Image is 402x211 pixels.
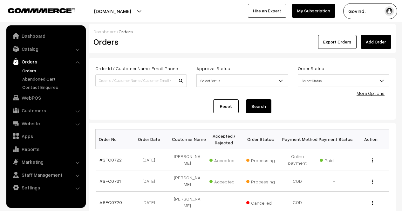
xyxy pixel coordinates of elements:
a: Staff Management [8,169,84,181]
label: Order Id / Customer Name, Email, Phone [95,65,178,72]
img: Menu [372,158,373,162]
a: #SFC0720 [99,200,122,205]
a: More Options [357,90,385,96]
a: Dashboard [8,30,84,42]
td: [PERSON_NAME] [169,170,206,192]
a: COMMMERCE [8,6,64,14]
a: #SFC0722 [99,157,122,162]
a: Website [8,118,84,129]
a: Marketing [8,156,84,168]
th: Order No [96,129,133,149]
span: Processing [246,177,278,185]
span: Processing [246,155,278,164]
th: Action [352,129,389,149]
input: Order Id / Customer Name / Customer Email / Customer Phone [95,74,187,87]
a: Customers [8,105,84,116]
button: [DOMAIN_NAME] [72,3,153,19]
img: Menu [372,180,373,184]
a: Dashboard [93,29,117,34]
a: WebPOS [8,92,84,103]
a: Hire an Expert [248,4,286,18]
td: [DATE] [132,149,169,170]
button: Search [246,99,271,113]
img: Menu [372,201,373,205]
td: [PERSON_NAME] [169,149,206,170]
span: Cancelled [246,198,278,206]
span: Select Status [298,75,389,86]
h2: Orders [93,37,186,47]
span: Accepted [209,177,241,185]
a: Apps [8,130,84,142]
label: Order Status [298,65,324,72]
th: Order Status [242,129,279,149]
button: Govind . [343,3,397,19]
a: Orders [21,67,84,74]
a: Catalog [8,43,84,55]
span: Select Status [298,74,389,87]
td: Online payment [279,149,316,170]
th: Payment Status [316,129,353,149]
label: Approval Status [196,65,230,72]
th: Order Date [132,129,169,149]
td: [DATE] [132,170,169,192]
span: Paid [320,155,351,164]
img: COMMMERCE [8,8,75,13]
span: Orders [119,29,133,34]
span: Accepted [209,155,241,164]
a: My Subscription [292,4,335,18]
a: Reset [213,99,239,113]
a: Orders [8,56,84,67]
span: Select Status [196,74,288,87]
div: / [93,28,391,35]
th: Accepted / Rejected [206,129,242,149]
img: user [385,6,394,16]
td: COD [279,170,316,192]
th: Payment Method [279,129,316,149]
a: Settings [8,182,84,193]
a: Add Order [361,35,391,49]
a: Contact Enquires [21,84,84,90]
th: Customer Name [169,129,206,149]
a: Reports [8,143,84,155]
a: Abandoned Cart [21,76,84,82]
td: - [316,170,353,192]
button: Export Orders [318,35,357,49]
span: Select Status [197,75,288,86]
a: #SFC0721 [99,178,121,184]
